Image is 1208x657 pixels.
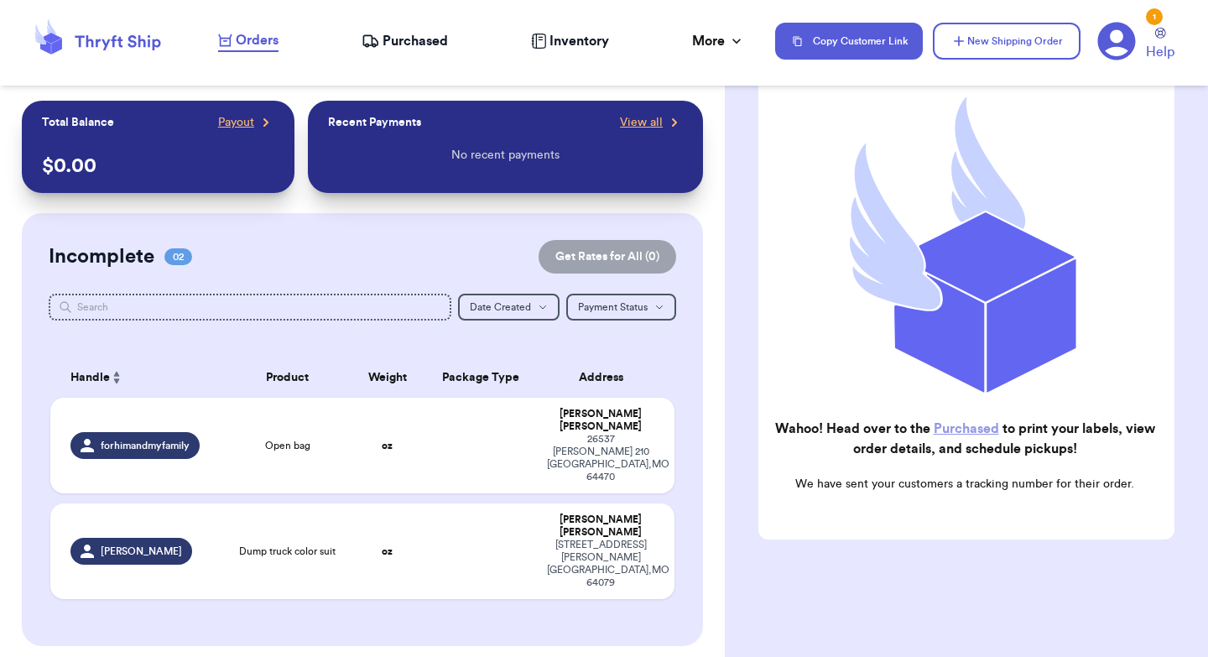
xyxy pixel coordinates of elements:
[382,546,393,556] strong: oz
[328,114,421,131] p: Recent Payments
[547,433,654,483] div: 26537 [PERSON_NAME] 210 [GEOGRAPHIC_DATA] , MO 64470
[239,545,336,558] span: Dump truck color suit
[547,514,654,539] div: [PERSON_NAME] [PERSON_NAME]
[1097,22,1136,60] a: 1
[620,114,683,131] a: View all
[236,30,279,50] span: Orders
[383,31,448,51] span: Purchased
[547,539,654,589] div: [STREET_ADDRESS][PERSON_NAME] [GEOGRAPHIC_DATA] , MO 64079
[42,114,114,131] p: Total Balance
[424,357,537,398] th: Package Type
[1146,28,1174,62] a: Help
[539,240,676,274] button: Get Rates for All (0)
[470,302,531,312] span: Date Created
[537,357,674,398] th: Address
[549,31,609,51] span: Inventory
[620,114,663,131] span: View all
[350,357,424,398] th: Weight
[265,439,310,452] span: Open bag
[772,476,1158,493] p: We have sent your customers a tracking number for their order.
[218,114,274,131] a: Payout
[458,294,560,321] button: Date Created
[531,31,609,51] a: Inventory
[101,545,182,558] span: [PERSON_NAME]
[110,368,123,388] button: Sort ascending
[578,302,648,312] span: Payment Status
[775,23,923,60] button: Copy Customer Link
[692,31,745,51] div: More
[218,114,254,131] span: Payout
[1146,8,1163,25] div: 1
[566,294,676,321] button: Payment Status
[49,294,451,321] input: Search
[382,441,393,451] strong: oz
[218,30,279,52] a: Orders
[451,147,560,164] p: No recent payments
[49,243,154,270] h2: Incomplete
[225,357,350,398] th: Product
[42,153,274,180] p: $ 0.00
[164,248,192,265] span: 02
[547,408,654,433] div: [PERSON_NAME] [PERSON_NAME]
[933,23,1080,60] button: New Shipping Order
[1146,42,1174,62] span: Help
[101,439,190,452] span: forhimandmyfamily
[934,422,999,435] a: Purchased
[70,369,110,387] span: Handle
[362,31,448,51] a: Purchased
[772,419,1158,459] h2: Wahoo! Head over to the to print your labels, view order details, and schedule pickups!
